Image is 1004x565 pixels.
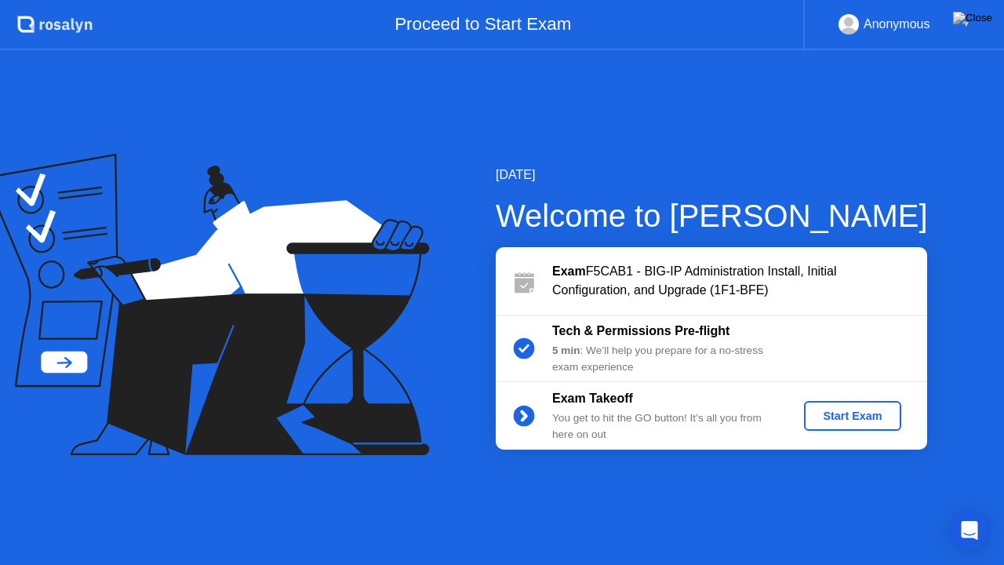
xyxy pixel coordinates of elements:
[552,262,927,300] div: F5CAB1 - BIG-IP Administration Install, Initial Configuration, and Upgrade (1F1-BFE)
[552,324,729,337] b: Tech & Permissions Pre-flight
[953,12,992,24] img: Close
[552,264,586,278] b: Exam
[864,14,930,35] div: Anonymous
[552,343,778,375] div: : We’ll help you prepare for a no-stress exam experience
[552,410,778,443] div: You get to hit the GO button! It’s all you from here on out
[496,192,928,239] div: Welcome to [PERSON_NAME]
[810,410,894,422] div: Start Exam
[552,344,580,356] b: 5 min
[496,166,928,184] div: [DATE]
[552,392,633,405] b: Exam Takeoff
[804,401,900,431] button: Start Exam
[951,512,988,549] div: Open Intercom Messenger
